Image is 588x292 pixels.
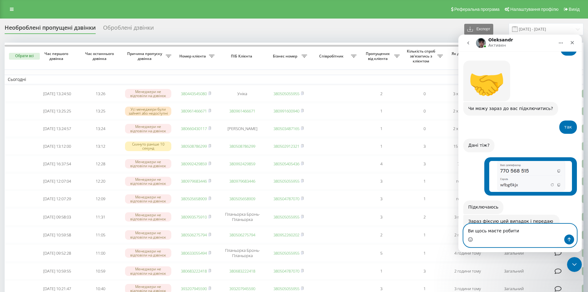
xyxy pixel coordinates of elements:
td: 2 хвилини тому [446,103,489,119]
span: Номер клієнта [177,54,209,59]
td: 1 [403,227,446,243]
a: 380505055955 [273,286,299,291]
span: Співробітник [313,54,351,59]
td: 3 [360,191,403,207]
td: Планьорка Бронь-Планьорка [218,208,267,226]
a: 380506275794 [229,232,255,238]
td: [DATE] 10:59:55 [35,263,79,279]
a: 380505658909 [181,196,207,201]
td: 0 [403,121,446,137]
a: 380633055494 [181,250,207,256]
span: Бізнес номер [270,54,302,59]
div: Менеджери не відповіли на дзвінок [125,248,171,258]
a: 380506275794 [181,232,207,238]
td: [DATE] 16:37:54 [35,156,79,172]
td: 13:25 [79,103,122,119]
a: 380508786299 [229,143,255,149]
a: 380505658909 [229,196,255,201]
div: Менеджери не відповіли на дзвінок [125,230,171,239]
div: Менеджери не відповіли на дзвінок [125,266,171,276]
td: 0 [403,86,446,102]
td: 13:24 [79,121,122,137]
a: 380504787070 [273,196,299,201]
div: Менеджери не відповіли на дзвінок [125,159,171,168]
td: 2 [403,208,446,226]
td: годину тому [446,173,489,190]
td: [DATE] 13:12:00 [35,138,79,154]
a: 380502912321 [273,143,299,149]
td: 1 [403,173,446,190]
td: 11:00 [79,244,122,262]
td: 13:26 [79,86,122,102]
span: Причина пропуску дзвінка [125,51,166,61]
td: Загальний [489,263,539,279]
td: 4 [360,156,403,172]
iframe: Intercom live chat [458,35,582,252]
td: 3 [360,173,403,190]
td: 4 години тому [446,244,489,262]
td: 1 [403,244,446,262]
td: 13:12 [79,138,122,154]
a: 380979683446 [229,178,255,184]
td: 11:31 [79,208,122,226]
td: 3 години тому [446,208,489,226]
a: 380505055955 [273,178,299,184]
span: ПІБ Клієнта [223,54,262,59]
span: Вихід [569,7,580,12]
a: 380992429859 [181,161,207,167]
td: Уніка [218,86,267,102]
td: 2 години тому [446,263,489,279]
a: 380443545080 [181,91,207,96]
td: 3 хвилини тому [446,86,489,102]
td: Планьорка Бронь-Планьорка [218,244,267,262]
a: 380660430117 [181,126,207,131]
a: 380683222418 [229,268,255,274]
a: 380508786299 [181,143,207,149]
td: 3 [403,263,446,279]
td: [DATE] 13:24:50 [35,86,79,102]
a: 380979683446 [181,178,207,184]
td: 12:28 [79,156,122,172]
td: 2 [360,86,403,102]
div: Скинуто раніше 10 секунд [125,142,171,151]
td: 2 хвилини тому [446,121,489,137]
td: [DATE] 09:58:03 [35,208,79,226]
a: 380993575910 [181,214,207,220]
a: 380503487165 [273,126,299,131]
td: 10:59 [79,263,122,279]
td: [PERSON_NAME] [218,121,267,137]
div: Оброблені дзвінки [103,24,154,34]
td: [DATE] 12:07:29 [35,191,79,207]
td: 1 [360,263,403,279]
span: Пропущених від клієнта [363,51,394,61]
td: 2 години тому [446,227,489,243]
td: 2 [360,227,403,243]
td: 5 [360,244,403,262]
td: 3 [403,156,446,172]
a: 380991600940 [273,108,299,114]
span: Реферальна програма [454,7,500,12]
td: [DATE] 09:52:28 [35,244,79,262]
td: годину тому [446,191,489,207]
button: Експорт [464,24,493,35]
td: 1 [360,103,403,119]
button: Обрати всі [9,53,40,60]
td: 0 [403,103,446,119]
